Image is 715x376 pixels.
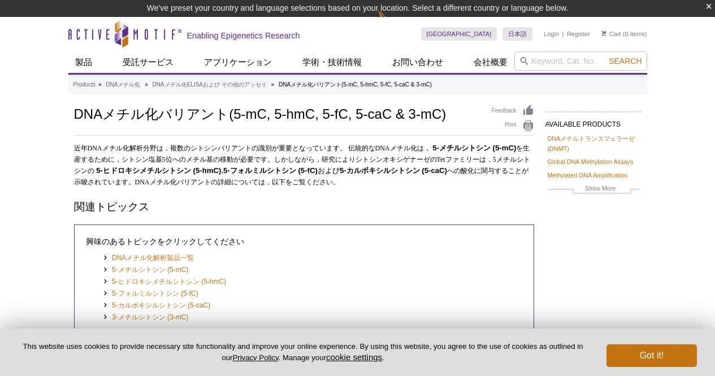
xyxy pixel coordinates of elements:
p: This website uses cookies to provide necessary site functionality and improve your online experie... [18,342,588,363]
a: Register [567,30,590,38]
span: への酸化に関与することが示唆されています。 [74,167,528,186]
span: 位へのメチル基の移動が必要です。 [166,155,274,163]
img: Your Cart [601,31,606,36]
span: DNA [88,144,102,152]
a: 5-フォルミルシトシン (5-fC) [112,288,198,299]
a: Privacy Policy [232,353,278,362]
span: 近年 [74,144,88,152]
a: 5-ヒドロキシメチルシトシン (5-hmC) [112,276,226,287]
h2: 関連トピックス [74,199,534,214]
span: Search [609,57,642,66]
li: » [271,81,275,88]
a: 学術・技術情報 [296,51,369,73]
a: DNAメチル化解析製品一覧 [112,252,194,263]
a: DNAメチル化 [106,80,140,90]
a: 製品 [68,51,99,73]
span: メチル化は， [390,144,431,152]
a: 会社概要 [467,51,514,73]
a: 5-メチルシトシン (5-mC) [112,264,188,275]
span: メチル化解析分野は，複数のシトシンバリアントの識別が重要となっています。 伝統的な [102,144,375,152]
img: Change Here [378,8,408,35]
li: » [145,81,148,88]
a: Methylated DNA Amplification [548,170,628,180]
a: Print [492,120,534,132]
span: Tet [437,155,445,163]
a: DNAメチルトランスフェラーゼ(DNMT) [548,133,639,154]
a: [GEOGRAPHIC_DATA] [421,27,497,41]
h2: Enabling Epigenetics Research [187,31,300,41]
strong: 5-カルボキシルシトシン (5-caC) [340,166,447,175]
a: Login [544,30,559,38]
li: (0 items) [601,27,647,41]
a: お問い合わせ [385,51,450,73]
span: 5 [493,155,496,163]
li: DNAメチル化バリアント(5-mC, 5-hmC, 5-fC, 5-caC & 3-mC) [279,81,432,88]
span: しかしながら，研究によりシトシンオキシゲナーゼの [274,155,437,163]
a: Products [73,80,96,90]
span: DNA [375,144,390,152]
a: DNAメチル化ELISAおよび その他のアッセイ [153,80,267,90]
a: Feedback [492,105,534,117]
strong: 5-ヒドロキシメチルシトシン (5-hmC) [96,166,221,175]
strong: 5-メチルシトシン (5-mC) [432,144,516,152]
li: | [562,27,564,41]
p: , および [74,142,534,188]
a: Cart [601,30,621,38]
span: 5 [162,155,166,163]
span: DNA [135,178,150,186]
strong: 5-フォルミルシトシン (5-fC) [223,166,318,175]
button: cookie settings [326,352,382,362]
h4: 興味のあるトピックをクリックしてください [86,236,522,247]
h2: AVAILABLE PRODUCTS [545,111,642,132]
a: アプリケーション [197,51,279,73]
input: Keyword, Cat. No. [514,51,647,71]
span: ファミリーは， [445,155,493,163]
button: Got it! [606,344,697,367]
span: メチル化バリアントの詳細については，以下をご覧ください。 [150,178,340,186]
button: Search [605,56,645,66]
a: 受託サービス [116,51,180,73]
a: 日本語 [502,27,532,41]
h1: DNAメチル化バリアント(5-mC, 5-hmC, 5-fC, 5-caC & 3-mC) [74,105,480,122]
a: Show More [548,183,639,196]
a: 5-カルボキシルシトシン (5-caC) [112,300,210,311]
li: » [98,81,102,88]
a: Global DNA Methylation Assays [548,157,634,167]
a: 3-メチルシトシン (3-mC) [112,312,188,323]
